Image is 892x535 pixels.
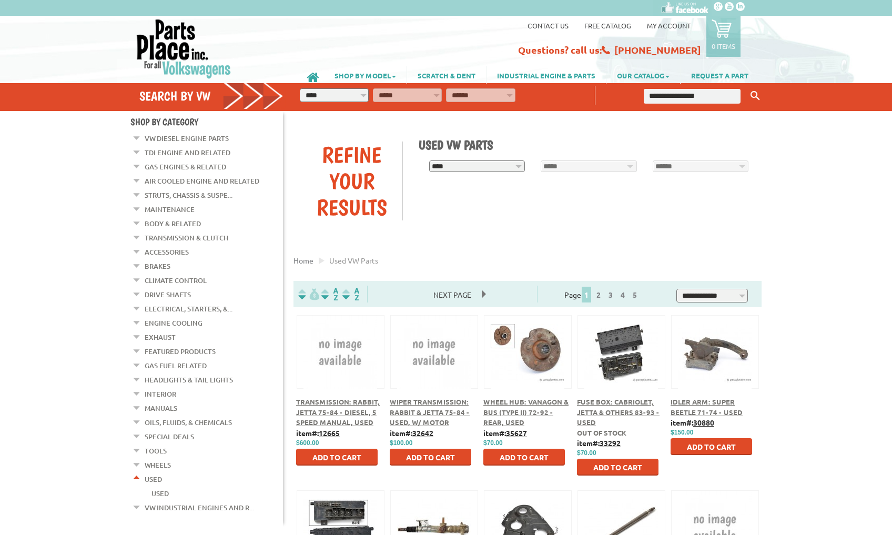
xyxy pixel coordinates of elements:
span: 1 [582,287,591,302]
a: Manuals [145,401,177,415]
span: Out of stock [577,428,626,437]
a: TDI Engine and Related [145,146,230,159]
a: Climate Control [145,274,207,287]
a: Brakes [145,259,170,273]
u: 35627 [506,428,527,438]
img: Sort by Sales Rank [340,288,361,300]
a: 4 [618,290,627,299]
button: Add to Cart [577,459,658,476]
button: Keyword Search [747,87,763,105]
p: 0 items [712,42,735,51]
a: Headlights & Tail Lights [145,373,233,387]
a: Wheels [145,458,171,472]
div: Refine Your Results [301,142,402,220]
span: Add to Cart [500,452,549,462]
a: Contact us [528,21,569,30]
a: Special Deals [145,430,194,443]
a: INDUSTRIAL ENGINE & PARTS [486,66,606,84]
b: item#: [296,428,340,438]
a: Gas Engines & Related [145,160,226,174]
a: 0 items [706,16,741,57]
a: Transmission: Rabbit, Jetta 75-84 - Diesel, 5 Speed Manual, Used [296,397,380,427]
button: Add to Cart [296,449,378,466]
a: Drive Shafts [145,288,191,301]
a: Wheel Hub: Vanagon & Bus (Type II) 72-92 - Rear, USED [483,397,569,427]
h4: Shop By Category [130,116,283,127]
a: Air Cooled Engine and Related [145,174,259,188]
img: filterpricelow.svg [298,288,319,300]
h1: Used VW Parts [419,137,754,153]
a: 2 [594,290,603,299]
a: Accessories [145,245,189,259]
a: Featured Products [145,345,216,358]
a: REQUEST A PART [681,66,759,84]
h4: Search by VW [139,88,283,104]
img: Sort by Headline [319,288,340,300]
a: SCRATCH & DENT [407,66,486,84]
a: Home [293,256,313,265]
a: Next Page [423,290,482,299]
a: OUR CATALOG [606,66,680,84]
span: $70.00 [577,449,596,457]
span: Add to Cart [312,452,361,462]
button: Add to Cart [390,449,471,466]
a: Oils, Fluids, & Chemicals [145,416,232,429]
a: Interior [145,387,176,401]
u: 33292 [600,438,621,448]
a: Exhaust [145,330,176,344]
a: Struts, Chassis & Suspe... [145,188,232,202]
a: 3 [606,290,615,299]
a: Gas Fuel Related [145,359,207,372]
a: Engine Cooling [145,316,202,330]
button: Add to Cart [483,449,565,466]
a: Fuse Box: Cabriolet, Jetta & Others 83-93 - Used [577,397,660,427]
div: Page [537,286,668,302]
span: Add to Cart [593,462,642,472]
span: $150.00 [671,429,693,436]
a: 5 [630,290,640,299]
a: Maintenance [145,203,195,216]
a: Body & Related [145,217,201,230]
a: My Account [647,21,691,30]
button: Add to Cart [671,438,752,455]
u: 12665 [319,428,340,438]
a: SHOP BY MODEL [324,66,407,84]
a: VW Industrial Engines and R... [145,501,254,514]
a: Wiper Transmission: Rabbit & Jetta 75-84 - Used, w/ Motor [390,397,470,427]
b: item#: [390,428,433,438]
a: Idler Arm: Super Beetle 71-74 - Used [671,397,743,417]
span: $70.00 [483,439,503,447]
a: Electrical, Starters, &... [145,302,232,316]
a: VW Diesel Engine Parts [145,132,229,145]
b: item#: [577,438,621,448]
a: Tools [145,444,167,458]
span: $100.00 [390,439,412,447]
u: 30880 [693,418,714,427]
b: item#: [671,418,714,427]
span: Add to Cart [406,452,455,462]
span: Add to Cart [687,442,736,451]
a: Used [151,487,169,500]
a: Free Catalog [584,21,631,30]
span: Next Page [423,287,482,302]
b: item#: [483,428,527,438]
a: Transmission & Clutch [145,231,228,245]
img: Parts Place Inc! [136,18,232,79]
u: 32642 [412,428,433,438]
span: used VW parts [329,256,378,265]
a: Used [145,472,162,486]
span: $600.00 [296,439,319,447]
